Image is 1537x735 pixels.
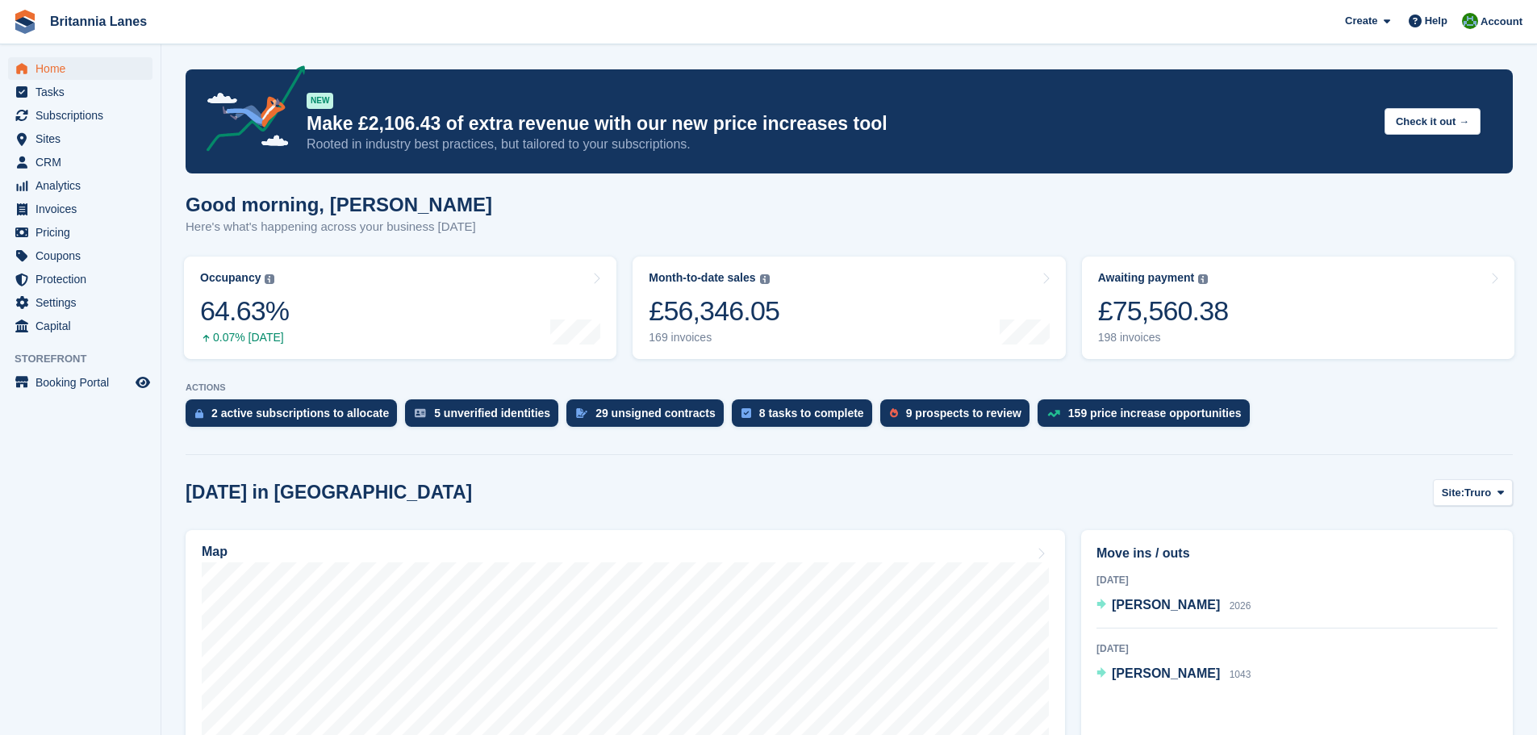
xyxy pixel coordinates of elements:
a: menu [8,198,152,220]
a: menu [8,151,152,173]
div: [DATE] [1096,641,1497,656]
div: Awaiting payment [1098,271,1195,285]
a: menu [8,81,152,103]
span: Analytics [36,174,132,197]
a: menu [8,371,152,394]
img: verify_identity-adf6edd0f0f0b5bbfe63781bf79b02c33cf7c696d77639b501bdc392416b5a36.svg [415,408,426,418]
div: 0.07% [DATE] [200,331,289,345]
h2: Move ins / outs [1096,544,1497,563]
h1: Good morning, [PERSON_NAME] [186,194,492,215]
a: Awaiting payment £75,560.38 198 invoices [1082,257,1514,359]
span: Settings [36,291,132,314]
a: [PERSON_NAME] 1043 [1096,664,1251,685]
a: 5 unverified identities [405,399,566,435]
a: 9 prospects to review [880,399,1038,435]
div: Month-to-date sales [649,271,755,285]
div: £75,560.38 [1098,294,1229,328]
span: Invoices [36,198,132,220]
span: Protection [36,268,132,290]
img: icon-info-grey-7440780725fd019a000dd9b08b2336e03edf1995a4989e88bcd33f0948082b44.svg [760,274,770,284]
div: 5 unverified identities [434,407,550,420]
span: Site: [1442,485,1464,501]
span: Subscriptions [36,104,132,127]
img: contract_signature_icon-13c848040528278c33f63329250d36e43548de30e8caae1d1a13099fd9432cc5.svg [576,408,587,418]
div: Occupancy [200,271,261,285]
div: 9 prospects to review [906,407,1021,420]
div: NEW [307,93,333,109]
span: Truro [1464,485,1491,501]
a: Occupancy 64.63% 0.07% [DATE] [184,257,616,359]
a: menu [8,244,152,267]
a: Preview store [133,373,152,392]
img: Matt Lane [1462,13,1478,29]
img: prospect-51fa495bee0391a8d652442698ab0144808aea92771e9ea1ae160a38d050c398.svg [890,408,898,418]
a: menu [8,315,152,337]
div: 29 unsigned contracts [595,407,716,420]
div: £56,346.05 [649,294,779,328]
img: task-75834270c22a3079a89374b754ae025e5fb1db73e45f91037f5363f120a921f8.svg [741,408,751,418]
img: active_subscription_to_allocate_icon-d502201f5373d7db506a760aba3b589e785aa758c864c3986d89f69b8ff3... [195,408,203,419]
a: 2 active subscriptions to allocate [186,399,405,435]
a: menu [8,57,152,80]
img: icon-info-grey-7440780725fd019a000dd9b08b2336e03edf1995a4989e88bcd33f0948082b44.svg [1198,274,1208,284]
a: menu [8,268,152,290]
a: 159 price increase opportunities [1038,399,1258,435]
div: 64.63% [200,294,289,328]
span: Storefront [15,351,161,367]
span: Home [36,57,132,80]
span: CRM [36,151,132,173]
div: [DATE] [1096,573,1497,587]
span: 1043 [1230,669,1251,680]
h2: Map [202,545,228,559]
span: [PERSON_NAME] [1112,666,1220,680]
a: menu [8,174,152,197]
img: price_increase_opportunities-93ffe204e8149a01c8c9dc8f82e8f89637d9d84a8eef4429ea346261dce0b2c0.svg [1047,410,1060,417]
span: Sites [36,127,132,150]
span: Tasks [36,81,132,103]
span: Coupons [36,244,132,267]
span: Help [1425,13,1447,29]
div: 159 price increase opportunities [1068,407,1242,420]
a: menu [8,291,152,314]
span: Capital [36,315,132,337]
div: 198 invoices [1098,331,1229,345]
a: [PERSON_NAME] 2026 [1096,595,1251,616]
p: Rooted in industry best practices, but tailored to your subscriptions. [307,136,1372,153]
p: Here's what's happening across your business [DATE] [186,218,492,236]
p: ACTIONS [186,382,1513,393]
img: stora-icon-8386f47178a22dfd0bd8f6a31ec36ba5ce8667c1dd55bd0f319d3a0aa187defe.svg [13,10,37,34]
div: 169 invoices [649,331,779,345]
span: Account [1481,14,1522,30]
a: Britannia Lanes [44,8,153,35]
img: price-adjustments-announcement-icon-8257ccfd72463d97f412b2fc003d46551f7dbcb40ab6d574587a9cd5c0d94... [193,65,306,157]
span: Pricing [36,221,132,244]
a: 29 unsigned contracts [566,399,732,435]
span: 2026 [1230,600,1251,612]
a: menu [8,221,152,244]
button: Check it out → [1385,108,1481,135]
a: menu [8,104,152,127]
img: icon-info-grey-7440780725fd019a000dd9b08b2336e03edf1995a4989e88bcd33f0948082b44.svg [265,274,274,284]
div: 2 active subscriptions to allocate [211,407,389,420]
a: 8 tasks to complete [732,399,880,435]
p: Make £2,106.43 of extra revenue with our new price increases tool [307,112,1372,136]
span: Create [1345,13,1377,29]
div: 8 tasks to complete [759,407,864,420]
span: [PERSON_NAME] [1112,598,1220,612]
button: Site: Truro [1433,479,1513,506]
h2: [DATE] in [GEOGRAPHIC_DATA] [186,482,472,503]
a: Month-to-date sales £56,346.05 169 invoices [633,257,1065,359]
span: Booking Portal [36,371,132,394]
a: menu [8,127,152,150]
